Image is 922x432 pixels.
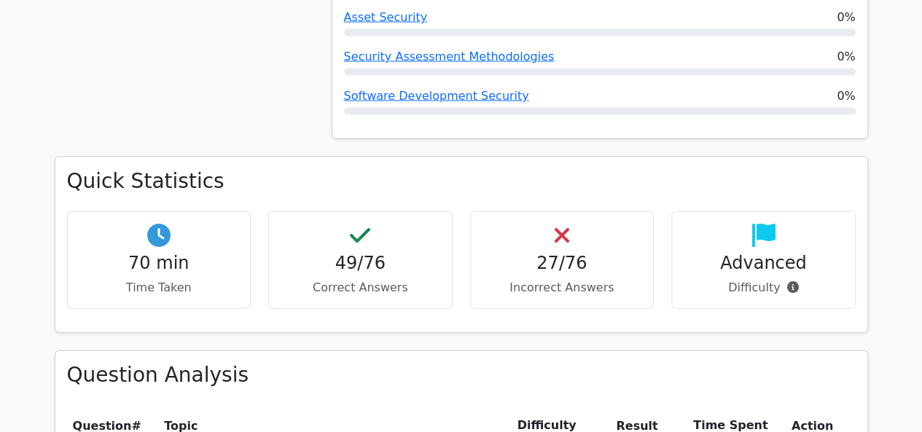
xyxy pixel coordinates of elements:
h4: 27/76 [483,253,642,274]
span: 0% [837,48,855,66]
h3: Quick Statistics [67,169,856,194]
p: Correct Answers [281,279,440,296]
p: Difficulty [684,279,843,296]
h4: 70 min [79,253,239,274]
p: Incorrect Answers [483,279,642,296]
a: Asset Security [344,10,428,24]
h4: 49/76 [281,253,440,274]
h4: Advanced [684,253,843,274]
p: Time Taken [79,279,239,296]
a: Software Development Security [344,89,529,103]
h3: Question Analysis [67,363,856,388]
span: 0% [837,87,855,105]
span: 0% [837,9,855,26]
a: Security Assessment Methodologies [344,50,555,63]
